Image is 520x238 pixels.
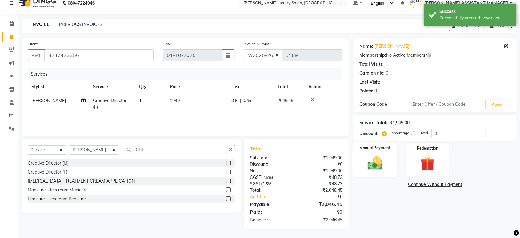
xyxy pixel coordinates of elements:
div: ₹48.73 [296,181,347,187]
div: Paid: [245,208,296,215]
th: Service [89,80,135,94]
div: Pedicure - Icecream Pedicure [28,196,86,202]
a: [PERSON_NAME] [374,43,409,50]
div: Card on file: [359,70,385,76]
label: Fixed [418,130,428,136]
span: 1949 [170,98,180,103]
div: Discount: [245,161,296,168]
div: ₹2,046.45 [296,217,347,223]
label: Invoice Number [244,41,270,47]
div: Membership: [359,52,386,59]
div: ₹48.73 [296,174,347,181]
th: Stylist [28,80,89,94]
div: ₹1,949.00 [296,155,347,161]
div: ₹0 [296,161,347,168]
span: Total [250,146,264,152]
a: Add Tip [245,194,305,200]
div: ₹1,949.00 [390,120,409,126]
div: - [381,79,383,85]
div: [MEDICAL_DATA] TREATMENT CREAM APPLICATION [28,178,135,184]
input: Search by Name/Mobile/Email/Code [44,49,154,61]
img: _cash.svg [363,154,387,172]
div: Successfully created new user. [439,15,512,21]
div: Coupon Code [359,101,410,108]
label: Redemption [417,146,438,151]
div: 0 [386,70,388,76]
span: Creative Director (F) [93,98,126,110]
button: Apply [488,100,506,109]
div: ₹0 [296,208,347,215]
span: SGST [250,181,261,187]
span: 0 % [244,97,251,104]
div: Net: [245,168,296,174]
div: Total Visits: [359,61,384,68]
span: 2.5% [262,175,272,180]
div: ( ) [245,174,296,181]
label: Manual Payment [360,145,390,151]
div: Discount: [359,130,378,137]
div: ₹2,046.45 [296,200,347,208]
span: 0 F [231,97,238,104]
div: No Active Membership [359,52,511,59]
th: Price [166,80,228,94]
div: ₹2,046.45 [296,187,347,194]
th: Action [305,80,342,94]
span: 2046.45 [278,98,293,103]
div: 0 [374,88,377,94]
a: Continue Without Payment [354,181,516,188]
button: Create New [449,21,484,31]
div: Sub Total: [245,155,296,161]
div: Name: [359,43,373,50]
div: Success [439,8,512,15]
label: Percentage [389,130,409,136]
button: Save [487,21,508,31]
div: Creative Director (M) [28,160,69,166]
div: Total: [245,187,296,194]
div: Service Total: [359,120,387,126]
input: Enter Offer / Coupon Code [410,100,486,109]
th: Disc [228,80,274,94]
span: CGST [250,174,261,180]
label: Date [163,41,171,47]
div: Balance : [245,217,296,223]
div: Last Visit: [359,79,380,85]
div: Points: [359,88,373,94]
label: Client [28,41,38,47]
span: 1 [139,98,142,103]
div: ₹1,949.00 [296,168,347,174]
div: Payable: [245,200,296,208]
div: Services [28,68,347,80]
a: PREVIOUS INVOICES [59,22,102,27]
div: Manicure - Icecream Manicure [28,187,88,193]
div: ₹0 [305,194,347,200]
a: INVOICE [29,19,52,30]
div: Creative Director (F) [28,169,67,175]
span: 2.5% [262,181,271,186]
input: Search or Scan [124,145,226,154]
span: [PERSON_NAME] [31,98,66,103]
button: +91 [28,49,45,61]
img: _gift.svg [416,155,439,173]
th: Qty [135,80,166,94]
div: ( ) [245,181,296,187]
span: | [240,97,241,104]
th: Total [274,80,305,94]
